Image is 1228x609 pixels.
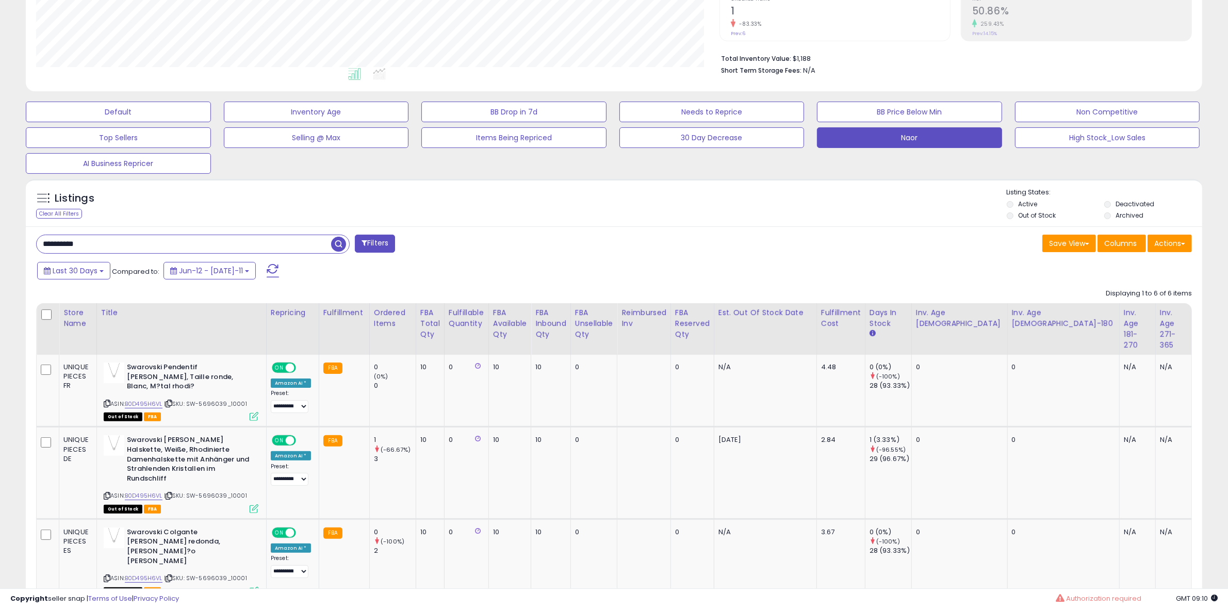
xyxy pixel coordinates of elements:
[271,463,311,486] div: Preset:
[144,505,161,514] span: FBA
[104,363,258,420] div: ASIN:
[721,52,1184,64] li: $1,188
[127,363,252,394] b: Swarovski Pendentif [PERSON_NAME], Taille ronde, Blanc, M?tal rhodi?
[916,307,1003,329] div: Inv. Age [DEMOGRAPHIC_DATA]
[493,307,527,340] div: FBA Available Qty
[224,127,409,148] button: Selling @ Max
[271,451,311,460] div: Amazon AI *
[1018,200,1037,208] label: Active
[535,528,563,537] div: 10
[88,594,132,603] a: Terms of Use
[125,574,162,583] a: B0D495H6VL
[1042,235,1096,252] button: Save View
[144,413,161,421] span: FBA
[718,307,812,318] div: Est. Out Of Stock Date
[535,307,566,340] div: FBA inbound Qty
[449,307,484,329] div: Fulfillable Quantity
[675,363,706,372] div: 0
[112,267,159,276] span: Compared to:
[870,454,911,464] div: 29 (96.67%)
[731,30,745,37] small: Prev: 6
[817,102,1002,122] button: BB Price Below Min
[870,528,911,537] div: 0 (0%)
[271,390,311,413] div: Preset:
[535,435,563,445] div: 10
[374,372,388,381] small: (0%)
[493,363,523,372] div: 10
[323,528,342,539] small: FBA
[374,435,416,445] div: 1
[870,329,876,338] small: Days In Stock.
[575,435,610,445] div: 0
[420,307,440,340] div: FBA Total Qty
[1176,594,1218,603] span: 2025-08-11 09:10 GMT
[63,363,89,391] div: UNIQUE PIECES FR
[63,435,89,464] div: UNIQUE PIECES DE
[1015,127,1200,148] button: High Stock_Low Sales
[721,54,791,63] b: Total Inventory Value:
[575,307,613,340] div: FBA Unsellable Qty
[104,435,124,456] img: 21ef9brie1L._SL40_.jpg
[449,528,481,537] div: 0
[617,303,671,355] th: Total inventory reimbursement - number of items added back to fulfillable inventory
[26,153,211,174] button: AI Business Repricer
[381,446,411,454] small: (-66.67%)
[1124,307,1151,351] div: Inv. Age 181-270
[127,435,252,486] b: Swarovski [PERSON_NAME] Halskette, Weiße, Rhodinierte Damenhalskette mit Anhänger und Strahlenden...
[916,528,1000,537] div: 0
[101,307,262,318] div: Title
[374,454,416,464] div: 3
[104,413,142,421] span: All listings that are currently out of stock and unavailable for purchase on Amazon
[575,363,610,372] div: 0
[493,528,523,537] div: 10
[179,266,243,276] span: Jun-12 - [DATE]-11
[1098,235,1146,252] button: Columns
[323,435,342,447] small: FBA
[972,5,1191,19] h2: 50.86%
[675,528,706,537] div: 0
[294,528,311,537] span: OFF
[273,364,286,372] span: ON
[449,435,481,445] div: 0
[1116,211,1143,220] label: Archived
[1007,188,1202,197] p: Listing States:
[821,528,857,537] div: 3.67
[271,307,315,318] div: Repricing
[876,372,900,381] small: (-100%)
[821,307,861,329] div: Fulfillment Cost
[718,363,809,372] p: N/A
[1160,307,1187,351] div: Inv. Age 271-365
[134,594,179,603] a: Privacy Policy
[125,491,162,500] a: B0D495H6VL
[1124,435,1148,445] div: N/A
[1012,435,1111,445] div: 0
[575,528,610,537] div: 0
[374,307,412,329] div: Ordered Items
[735,20,762,28] small: -83.33%
[163,262,256,279] button: Jun-12 - [DATE]-11
[26,102,211,122] button: Default
[1106,289,1192,299] div: Displaying 1 to 6 of 6 items
[493,435,523,445] div: 10
[63,307,92,329] div: Store Name
[10,594,179,604] div: seller snap | |
[1160,363,1184,372] div: N/A
[972,30,997,37] small: Prev: 14.15%
[104,505,142,514] span: All listings that are currently out of stock and unavailable for purchase on Amazon
[870,363,911,372] div: 0 (0%)
[619,127,805,148] button: 30 Day Decrease
[821,435,857,445] div: 2.84
[420,363,436,372] div: 10
[294,436,311,445] span: OFF
[36,209,82,219] div: Clear All Filters
[1012,363,1111,372] div: 0
[374,363,416,372] div: 0
[420,435,436,445] div: 10
[294,364,311,372] span: OFF
[876,537,900,546] small: (-100%)
[104,435,258,512] div: ASIN:
[323,307,365,318] div: Fulfillment
[273,528,286,537] span: ON
[1160,435,1184,445] div: N/A
[164,574,247,582] span: | SKU: SW-5696039_10001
